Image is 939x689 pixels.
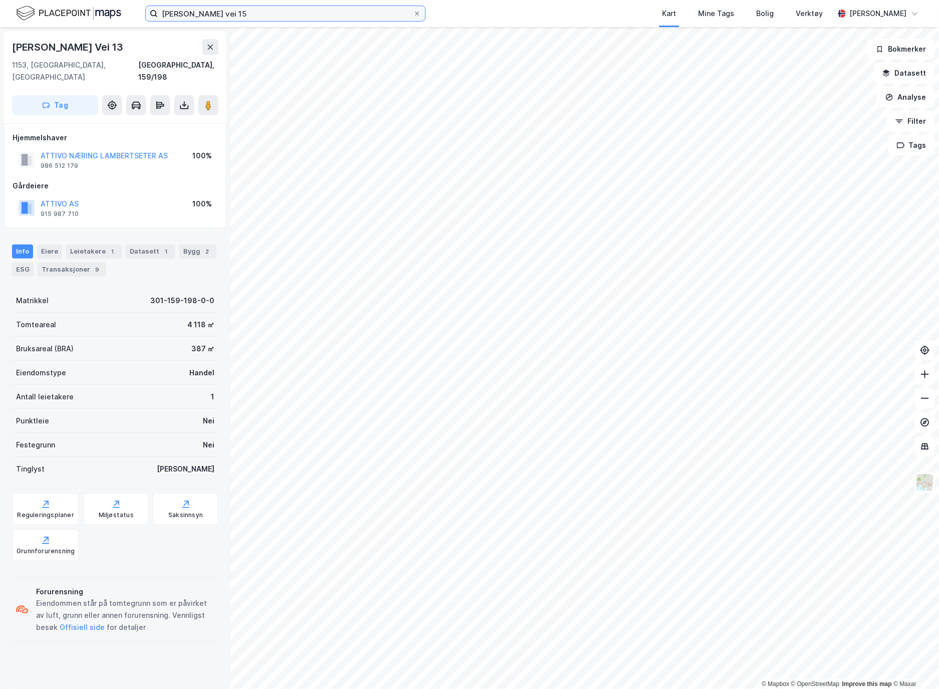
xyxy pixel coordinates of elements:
[168,511,203,519] div: Saksinnsyn
[38,263,106,277] div: Transaksjoner
[13,180,218,192] div: Gårdeiere
[12,39,125,55] div: [PERSON_NAME] Vei 13
[13,132,218,144] div: Hjemmelshaver
[126,245,175,259] div: Datasett
[179,245,216,259] div: Bygg
[192,198,212,210] div: 100%
[16,391,74,403] div: Antall leietakere
[92,265,102,275] div: 9
[36,597,214,633] div: Eiendommen står på tomtegrunn som er påvirket av luft, grunn eller annen forurensning. Vennligst ...
[12,263,34,277] div: ESG
[12,59,138,83] div: 1153, [GEOGRAPHIC_DATA], [GEOGRAPHIC_DATA]
[203,415,214,427] div: Nei
[17,547,75,555] div: Grunnforurensning
[66,245,122,259] div: Leietakere
[108,247,118,257] div: 1
[16,439,55,451] div: Festegrunn
[915,473,934,492] img: Z
[12,95,98,115] button: Tag
[889,641,939,689] iframe: Chat Widget
[36,586,214,598] div: Forurensning
[796,8,823,20] div: Verktøy
[161,247,171,257] div: 1
[12,245,33,259] div: Info
[187,319,214,331] div: 4 118 ㎡
[842,680,892,687] a: Improve this map
[203,439,214,451] div: Nei
[791,680,840,687] a: OpenStreetMap
[37,245,62,259] div: Eiere
[16,463,45,475] div: Tinglyst
[157,463,214,475] div: [PERSON_NAME]
[211,391,214,403] div: 1
[41,210,79,218] div: 915 987 710
[158,6,413,21] input: Søk på adresse, matrikkel, gårdeiere, leietakere eller personer
[150,295,214,307] div: 301-159-198-0-0
[189,367,214,379] div: Handel
[756,8,774,20] div: Bolig
[16,319,56,331] div: Tomteareal
[887,111,935,131] button: Filter
[16,367,66,379] div: Eiendomstype
[877,87,935,107] button: Analyse
[888,135,935,155] button: Tags
[41,162,78,170] div: 986 512 179
[698,8,734,20] div: Mine Tags
[16,5,121,22] img: logo.f888ab2527a4732fd821a326f86c7f29.svg
[192,150,212,162] div: 100%
[762,680,789,687] a: Mapbox
[99,511,134,519] div: Miljøstatus
[191,343,214,355] div: 387 ㎡
[850,8,907,20] div: [PERSON_NAME]
[16,295,49,307] div: Matrikkel
[16,343,74,355] div: Bruksareal (BRA)
[18,511,74,519] div: Reguleringsplaner
[662,8,676,20] div: Kart
[16,415,49,427] div: Punktleie
[867,39,935,59] button: Bokmerker
[874,63,935,83] button: Datasett
[202,247,212,257] div: 2
[138,59,218,83] div: [GEOGRAPHIC_DATA], 159/198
